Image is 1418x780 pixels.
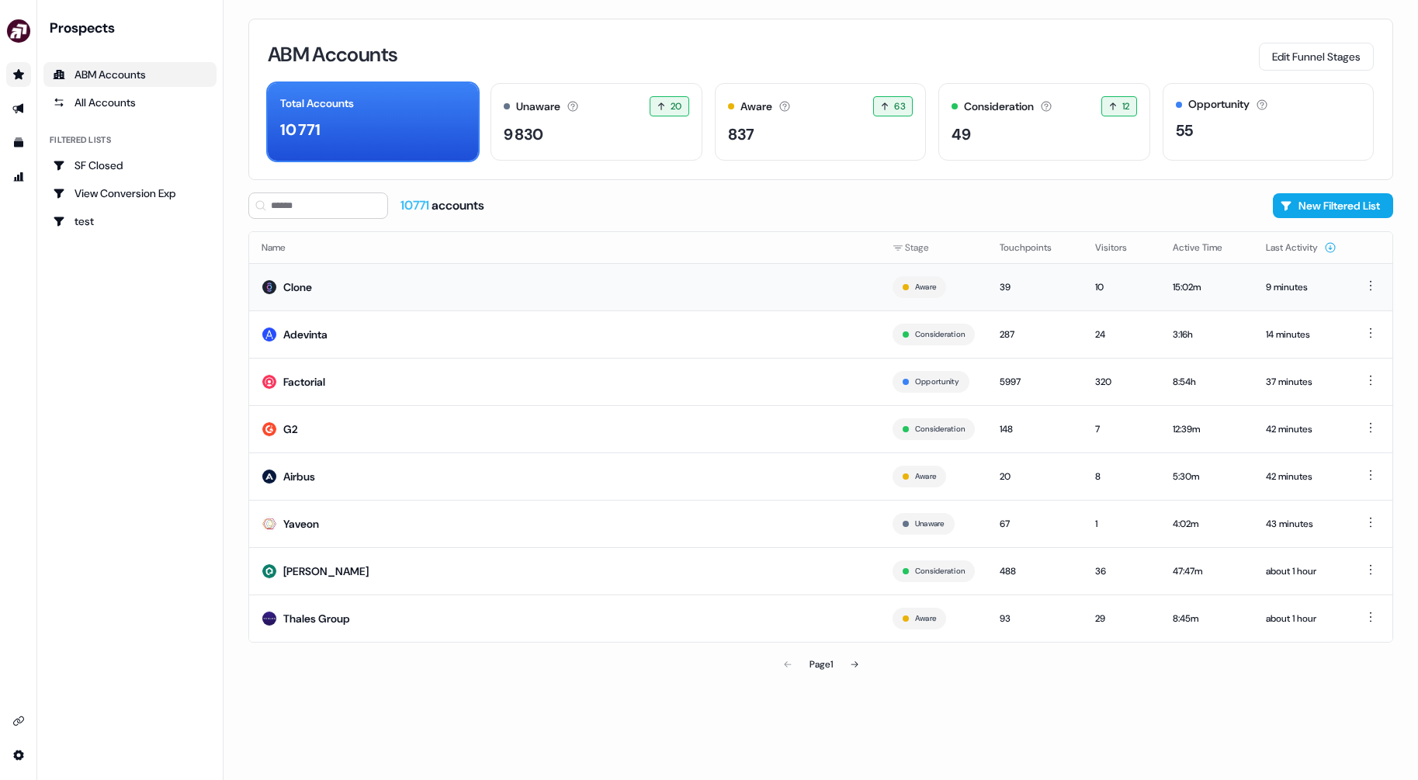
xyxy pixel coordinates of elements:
div: 36 [1095,563,1148,579]
a: Go to SF Closed [43,153,217,178]
div: 49 [952,123,971,146]
a: Go to attribution [6,165,31,189]
a: Go to integrations [6,743,31,768]
div: Airbus [283,469,315,484]
button: Aware [915,470,936,484]
div: 5:30m [1173,469,1241,484]
button: Edit Funnel Stages [1259,43,1374,71]
div: 1 [1095,516,1148,532]
div: 4:02m [1173,516,1241,532]
a: Go to integrations [6,709,31,733]
a: Go to templates [6,130,31,155]
div: Prospects [50,19,217,37]
a: Go to outbound experience [6,96,31,121]
div: 24 [1095,327,1148,342]
div: Thales Group [283,611,350,626]
div: 14 minutes [1266,327,1337,342]
div: Stage [893,240,975,255]
button: Opportunity [915,375,959,389]
div: SF Closed [53,158,207,173]
th: Name [249,232,880,263]
button: Touchpoints [1000,234,1070,262]
div: Adevinta [283,327,328,342]
div: Aware [740,99,772,115]
div: 488 [1000,563,1070,579]
div: Unaware [516,99,560,115]
div: 8:54h [1173,374,1241,390]
div: Filtered lists [50,133,111,147]
h3: ABM Accounts [268,44,397,64]
a: Go to test [43,209,217,234]
button: Consideration [915,422,965,436]
a: Go to prospects [6,62,31,87]
div: 148 [1000,421,1070,437]
div: Clone [283,279,312,295]
div: 93 [1000,611,1070,626]
div: 9 minutes [1266,279,1337,295]
div: Total Accounts [280,95,354,112]
div: 8:45m [1173,611,1241,626]
div: accounts [400,197,484,214]
a: All accounts [43,90,217,115]
button: Consideration [915,328,965,341]
div: 10 771 [280,118,321,141]
a: ABM Accounts [43,62,217,87]
div: 837 [728,123,754,146]
div: All Accounts [53,95,207,110]
span: 12 [1122,99,1130,114]
button: Consideration [915,564,965,578]
div: 8 [1095,469,1148,484]
span: 63 [894,99,906,114]
div: ABM Accounts [53,67,207,82]
span: 20 [671,99,682,114]
div: 10 [1095,279,1148,295]
div: Yaveon [283,516,319,532]
div: 47:47m [1173,563,1241,579]
div: 42 minutes [1266,421,1337,437]
div: 3:16h [1173,327,1241,342]
div: 320 [1095,374,1148,390]
div: test [53,213,207,229]
div: 20 [1000,469,1070,484]
div: 29 [1095,611,1148,626]
div: 67 [1000,516,1070,532]
div: 7 [1095,421,1148,437]
button: Aware [915,612,936,626]
div: G2 [283,421,298,437]
div: 39 [1000,279,1070,295]
div: 55 [1176,119,1193,142]
button: Visitors [1095,234,1146,262]
div: Factorial [283,374,325,390]
span: 10771 [400,197,432,213]
div: Consideration [964,99,1034,115]
div: 5997 [1000,374,1070,390]
div: 9 830 [504,123,543,146]
div: 43 minutes [1266,516,1337,532]
div: View Conversion Exp [53,185,207,201]
button: Unaware [915,517,945,531]
div: 287 [1000,327,1070,342]
div: Opportunity [1188,96,1250,113]
div: [PERSON_NAME] [283,563,369,579]
div: 12:39m [1173,421,1241,437]
div: about 1 hour [1266,611,1337,626]
div: 37 minutes [1266,374,1337,390]
div: Page 1 [810,657,833,672]
a: Go to View Conversion Exp [43,181,217,206]
div: 15:02m [1173,279,1241,295]
button: Aware [915,280,936,294]
button: Last Activity [1266,234,1337,262]
button: Active Time [1173,234,1241,262]
button: New Filtered List [1273,193,1393,218]
div: about 1 hour [1266,563,1337,579]
div: 42 minutes [1266,469,1337,484]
